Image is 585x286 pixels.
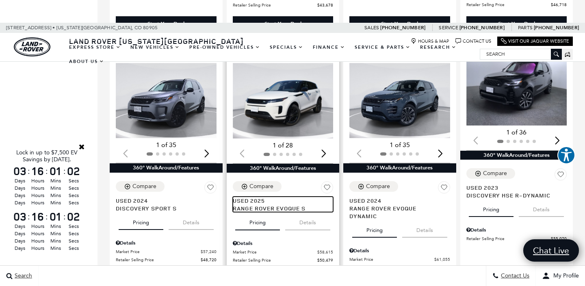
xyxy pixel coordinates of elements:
span: Used 2023 [466,184,561,191]
span: Used 2024 [349,197,444,204]
div: 360° WalkAround/Features [343,163,456,172]
span: Hours [30,184,45,192]
div: 1 / 2 [233,63,334,139]
div: Next slide [435,144,446,162]
span: Days [12,237,28,245]
a: land-rover [14,37,50,56]
div: Pricing Details - Range Rover Evoque Dynamic [349,247,450,254]
span: Retailer Selling Price [116,257,201,263]
span: Secs [66,230,81,237]
span: Secs [66,192,81,199]
a: Market Price $57,240 [116,249,217,255]
div: 1 of 36 [466,128,567,137]
span: Retailer Selling Price [233,257,318,263]
span: Mins [48,184,63,192]
span: 02 [66,211,81,222]
span: Hours [30,245,45,252]
img: 2023 Land Rover Discovery HSE R-Dynamic 1 [466,50,567,126]
span: $61,055 [434,256,450,262]
span: Chat Live [529,245,573,256]
button: Save Vehicle [204,181,217,197]
div: Compare [483,170,507,177]
span: My Profile [550,273,579,279]
span: Range Rover Evoque Dynamic [349,204,444,220]
a: EXPRESS STORE [64,40,126,54]
span: Hours [30,199,45,206]
img: 2025 Land Rover Range Rover Evoque S 1 [233,63,334,139]
div: Next slide [552,132,563,149]
span: Hours [30,192,45,199]
span: Mins [48,245,63,252]
span: Market Price [233,249,318,255]
span: Hours [30,230,45,237]
span: Secs [66,223,81,230]
a: Market Price $61,055 [349,256,450,262]
div: Next slide [201,144,212,162]
a: Used 2023Discovery HSE R-Dynamic [466,184,567,199]
a: Close [78,143,85,150]
a: Research [415,40,461,54]
span: Hours [30,237,45,245]
span: $58,615 [317,249,333,255]
div: Pricing Details - Discovery HSE R-Dynamic [466,226,567,234]
span: Days [12,192,28,199]
a: [PHONE_NUMBER] [459,24,505,31]
div: Compare [366,183,390,190]
button: pricing tab [235,212,280,230]
a: [STREET_ADDRESS] • [US_STATE][GEOGRAPHIC_DATA], CO 80905 [6,25,158,30]
div: Next slide [318,145,329,162]
button: Open user profile menu [536,266,585,286]
span: $50,479 [317,257,333,263]
span: Secs [66,237,81,245]
span: 16 [30,211,45,222]
div: 1 / 2 [116,63,217,139]
span: Days [12,177,28,184]
img: Land Rover [14,37,50,56]
div: Compare [132,183,156,190]
span: 03 [12,165,28,177]
span: : [28,210,30,223]
span: Mins [48,177,63,184]
span: Discovery Sport S [116,204,210,212]
button: Save Vehicle [438,181,450,197]
span: Range Rover Evoque S [233,204,327,212]
span: $55,070 [551,236,567,242]
span: Days [12,230,28,237]
button: pricing tab [119,212,163,230]
div: 360° WalkAround/Features [110,163,223,172]
a: New Vehicles [126,40,184,54]
span: Land Rover [US_STATE][GEOGRAPHIC_DATA] [69,36,244,46]
span: Market Price [349,256,434,262]
span: 01 [48,211,63,222]
a: Specials [265,40,308,54]
span: Hours [30,177,45,184]
button: pricing tab [469,199,513,217]
div: Pricing Details - Discovery Sport S [116,239,217,247]
div: 360° WalkAround/Features [227,164,340,173]
span: $53,484 [434,264,450,271]
div: 1 of 35 [116,141,217,149]
span: Days [12,199,28,206]
a: Retailer Selling Price $48,720 [116,257,217,263]
span: [STREET_ADDRESS] • [6,23,55,33]
a: Used 2025Range Rover Evoque S [233,197,334,212]
span: Mins [48,192,63,199]
div: Compare [249,183,273,190]
a: Hours & Map [411,38,449,44]
span: Discovery HSE R-Dynamic [466,191,561,199]
span: : [63,165,66,177]
div: 1 / 2 [349,63,450,139]
span: Used 2025 [233,197,327,204]
span: : [63,210,66,223]
button: Explore your accessibility options [557,146,575,164]
span: Secs [66,245,81,252]
div: 1 of 28 [233,141,334,150]
span: Secs [66,177,81,184]
span: Used 2024 [116,197,210,204]
a: Retailer Selling Price $53,484 [349,264,450,271]
span: Parts [518,25,533,30]
span: 80905 [143,23,158,33]
a: About Us [64,54,109,69]
button: details tab [402,220,447,238]
a: Visit Our Jaguar Website [501,38,569,44]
